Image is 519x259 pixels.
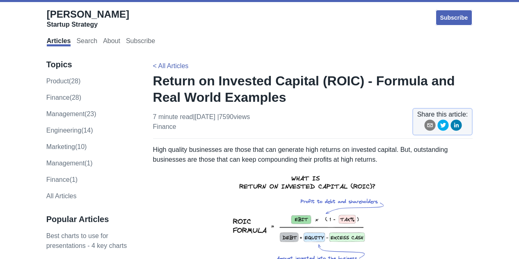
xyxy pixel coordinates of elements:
[46,60,136,70] h3: Topics
[46,127,93,134] a: engineering(14)
[46,176,78,183] a: Finance(1)
[153,73,473,105] h1: Return on Invested Capital (ROIC) - Formula and Real World Examples
[153,62,189,69] a: < All Articles
[46,143,87,150] a: marketing(10)
[417,110,468,119] span: Share this article:
[76,37,97,46] a: Search
[450,119,462,134] button: linkedin
[46,232,127,249] a: Best charts to use for presentations - 4 key charts
[47,8,129,29] a: [PERSON_NAME]Startup Strategy
[46,94,81,101] a: finance(28)
[47,21,129,29] div: Startup Strategy
[103,37,120,46] a: About
[46,193,77,199] a: All Articles
[217,113,250,120] span: | 7590 views
[46,110,96,117] a: management(23)
[46,160,93,167] a: Management(1)
[47,37,71,46] a: Articles
[46,78,81,85] a: product(28)
[437,119,449,134] button: twitter
[153,123,176,130] a: finance
[153,112,250,132] p: 7 minute read | [DATE]
[47,9,129,20] span: [PERSON_NAME]
[126,37,155,46] a: Subscribe
[46,214,136,225] h3: Popular Articles
[435,9,473,26] a: Subscribe
[424,119,436,134] button: email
